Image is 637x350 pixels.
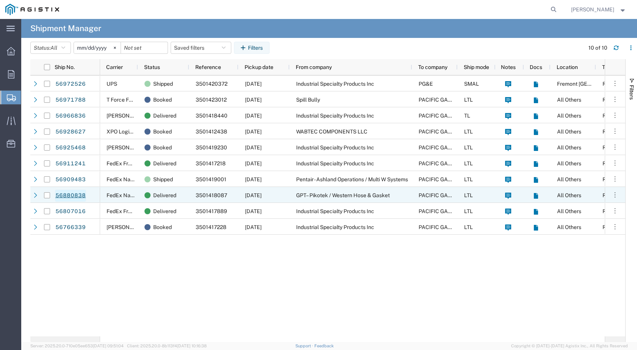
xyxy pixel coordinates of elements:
[153,124,172,140] span: Booked
[245,192,262,198] span: 09/22/2025
[419,81,433,87] span: PG&E
[557,113,581,119] span: All Others
[153,140,172,155] span: Booked
[196,160,226,166] span: 3501417218
[419,224,510,230] span: PACIFIC GAS & ELECTRIC COMPANY
[55,64,75,70] span: Ship No.
[245,224,262,230] span: 09/09/2025
[107,208,153,214] span: FedEx Freight East
[55,190,86,202] a: 56880838
[629,85,635,100] span: Filters
[106,64,123,70] span: Carrier
[602,176,620,182] span: RATED
[196,113,227,119] span: 3501418440
[296,160,374,166] span: Industrial Specialty Products Inc
[557,64,578,70] span: Location
[296,224,374,230] span: Industrial Specialty Products Inc
[557,97,581,103] span: All Others
[107,97,143,103] span: T Force Freight
[602,64,613,70] span: Type
[602,160,620,166] span: RATED
[107,160,153,166] span: FedEx Freight East
[153,171,173,187] span: Shipped
[55,206,86,218] a: 56807016
[296,192,390,198] span: GPT– Pikotek / Western Hose & Gasket
[107,113,150,119] span: C.H. Robinson
[419,113,510,119] span: PACIFIC GAS & ELECTRIC COMPANY
[55,78,86,90] a: 56972526
[295,344,314,348] a: Support
[55,110,86,122] a: 56966836
[464,144,473,151] span: LTL
[464,176,473,182] span: LTL
[195,64,221,70] span: Reference
[245,144,262,151] span: 09/24/2025
[127,344,207,348] span: Client: 2025.20.0-8b113f4
[144,64,160,70] span: Status
[55,158,86,170] a: 56911241
[93,344,124,348] span: [DATE] 09:51:04
[571,5,627,14] button: [PERSON_NAME]
[419,176,510,182] span: PACIFIC GAS & ELECTRIC COMPANY
[557,160,581,166] span: All Others
[55,94,86,106] a: 56971788
[196,176,226,182] span: 3501419001
[30,19,101,38] h4: Shipment Manager
[234,42,270,54] button: Filters
[588,44,607,52] div: 10 of 10
[30,42,71,54] button: Status:All
[30,344,124,348] span: Server: 2025.20.0-710e05ee653
[464,97,473,103] span: LTL
[602,97,620,103] span: RATED
[296,129,367,135] span: WABTEC COMPONENTS LLC
[107,144,182,151] span: Roy Miller Freight Lines
[196,224,226,230] span: 3501417228
[296,64,332,70] span: From company
[501,64,516,70] span: Notes
[50,45,57,51] span: All
[464,81,479,87] span: SMAL
[557,192,581,198] span: All Others
[602,129,620,135] span: RATED
[196,144,227,151] span: 3501419230
[245,97,262,103] span: 09/30/2025
[153,108,176,124] span: Delivered
[464,160,473,166] span: LTL
[153,203,176,219] span: Delivered
[296,144,374,151] span: Industrial Specialty Products Inc
[296,81,374,87] span: Industrial Specialty Products Inc
[55,126,86,138] a: 56928627
[153,219,172,235] span: Booked
[74,42,121,53] input: Not set
[153,155,176,171] span: Delivered
[602,208,620,214] span: RATED
[196,192,227,198] span: 3501418087
[55,142,86,154] a: 56925468
[602,224,620,230] span: RATED
[557,144,581,151] span: All Others
[557,81,633,87] span: Fremont DC
[418,64,447,70] span: To company
[464,208,473,214] span: LTL
[153,187,176,203] span: Delivered
[296,97,320,103] span: Spill Bully
[602,144,620,151] span: RATED
[107,224,182,230] span: Roy Miller Freight Lines
[296,176,408,182] span: Pentair - Ashland Operations / Multi W Systems
[196,129,227,135] span: 3501412438
[419,208,510,214] span: PACIFIC GAS & ELECTRIC COMPANY
[511,343,628,349] span: Copyright © [DATE]-[DATE] Agistix Inc., All Rights Reserved
[5,4,59,15] img: logo
[107,81,117,87] span: UPS
[245,208,262,214] span: 09/12/2025
[464,192,473,198] span: LTL
[419,97,510,103] span: PACIFIC GAS & ELECTRIC COMPANY
[196,81,227,87] span: 3501420372
[557,129,581,135] span: All Others
[177,344,207,348] span: [DATE] 10:16:38
[571,5,614,14] span: Alberto Quezada
[557,224,581,230] span: All Others
[602,192,620,198] span: RATED
[245,113,262,119] span: 09/29/2025
[107,192,144,198] span: FedEx National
